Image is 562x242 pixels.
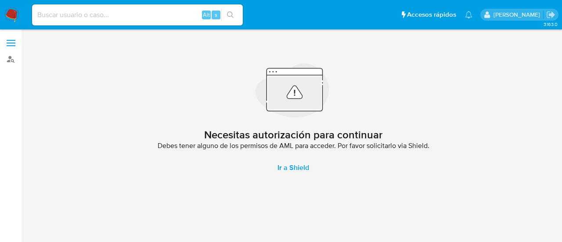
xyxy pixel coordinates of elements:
p: federico.dibella@mercadolibre.com [494,11,543,19]
span: Debes tener alguno de los permisos de AML para acceder. Por favor solicitarlo via Shield. [158,141,429,150]
button: search-icon [221,9,239,21]
span: Accesos rápidos [407,10,456,19]
h2: Necesitas autorización para continuar [204,128,382,141]
input: Buscar usuario o caso... [32,9,243,21]
span: Ir a Shield [277,157,309,178]
a: Salir [546,10,555,19]
span: s [215,11,217,19]
span: Alt [203,11,210,19]
a: Ir a Shield [267,157,320,178]
a: Notificaciones [465,11,472,18]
